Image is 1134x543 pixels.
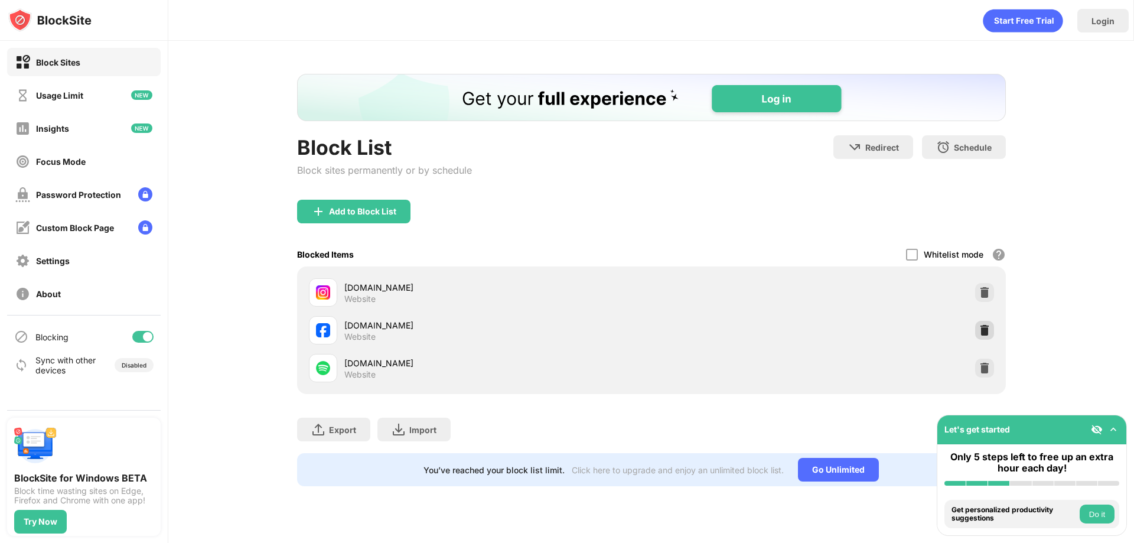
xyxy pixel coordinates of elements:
div: Insights [36,123,69,134]
div: Only 5 steps left to free up an extra hour each day! [944,451,1119,474]
img: block-on.svg [15,55,30,70]
div: Settings [36,256,70,266]
img: favicons [316,323,330,337]
img: about-off.svg [15,287,30,301]
div: Login [1091,16,1115,26]
div: Block Sites [36,57,80,67]
div: Sync with other devices [35,355,96,375]
div: Schedule [954,142,992,152]
div: Website [344,294,376,304]
img: settings-off.svg [15,253,30,268]
div: [DOMAIN_NAME] [344,281,651,294]
img: push-desktop.svg [14,425,57,467]
div: Whitelist mode [924,249,983,259]
div: Blocking [35,332,69,342]
img: insights-off.svg [15,121,30,136]
div: Import [409,425,436,435]
div: Export [329,425,356,435]
div: Block time wasting sites on Edge, Firefox and Chrome with one app! [14,486,154,505]
div: animation [983,9,1063,32]
div: [DOMAIN_NAME] [344,319,651,331]
div: Usage Limit [36,90,83,100]
iframe: Banner [297,74,1006,121]
div: Redirect [865,142,899,152]
div: About [36,289,61,299]
div: Website [344,369,376,380]
img: focus-off.svg [15,154,30,169]
img: new-icon.svg [131,90,152,100]
img: blocking-icon.svg [14,330,28,344]
div: Add to Block List [329,207,396,216]
img: lock-menu.svg [138,187,152,201]
div: You’ve reached your block list limit. [423,465,565,475]
img: logo-blocksite.svg [8,8,92,32]
img: eye-not-visible.svg [1091,424,1103,435]
div: Let's get started [944,424,1010,434]
img: sync-icon.svg [14,358,28,372]
img: password-protection-off.svg [15,187,30,202]
div: Click here to upgrade and enjoy an unlimited block list. [572,465,784,475]
img: favicons [316,361,330,375]
div: Block List [297,135,472,160]
div: Password Protection [36,190,121,200]
div: BlockSite for Windows BETA [14,472,154,484]
div: [DOMAIN_NAME] [344,357,651,369]
img: time-usage-off.svg [15,88,30,103]
div: Disabled [122,362,146,369]
div: Go Unlimited [798,458,879,482]
img: customize-block-page-off.svg [15,220,30,235]
div: Focus Mode [36,157,86,167]
button: Do it [1080,505,1115,524]
img: omni-setup-toggle.svg [1107,424,1119,435]
img: lock-menu.svg [138,220,152,235]
div: Blocked Items [297,249,354,259]
div: Get personalized productivity suggestions [951,506,1077,523]
div: Custom Block Page [36,223,114,233]
img: new-icon.svg [131,123,152,133]
img: favicons [316,285,330,300]
div: Block sites permanently or by schedule [297,164,472,176]
div: Try Now [24,517,57,526]
div: Website [344,331,376,342]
